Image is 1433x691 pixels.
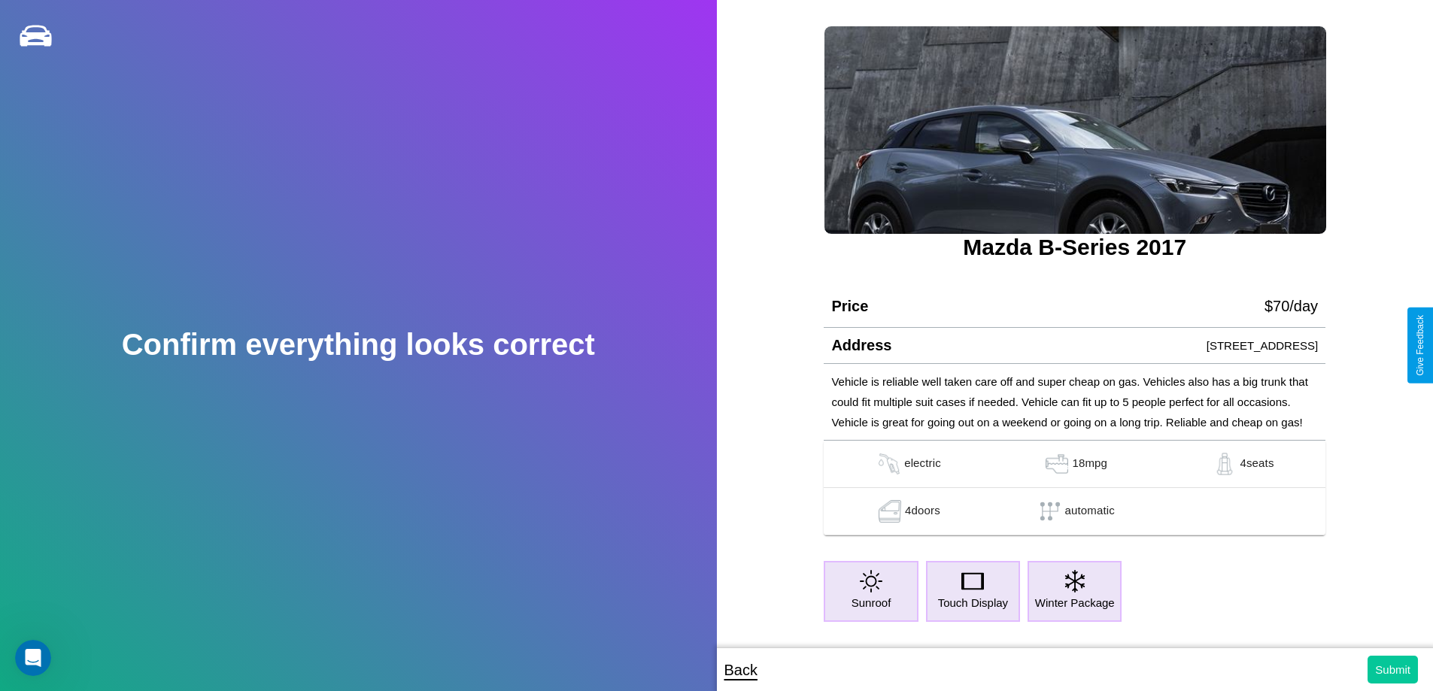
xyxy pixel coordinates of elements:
[1368,656,1418,683] button: Submit
[1265,292,1318,320] p: $ 70 /day
[1042,453,1072,475] img: gas
[938,593,1008,613] p: Touch Display
[905,500,940,523] p: 4 doors
[1415,315,1425,376] div: Give Feedback
[852,593,891,613] p: Sunroof
[1065,500,1115,523] p: automatic
[1035,593,1115,613] p: Winter Package
[1207,335,1318,356] p: [STREET_ADDRESS]
[824,441,1325,535] table: simple table
[831,371,1318,432] p: Vehicle is reliable well taken care off and super cheap on gas. Vehicles also has a big trunk tha...
[724,656,757,683] p: Back
[122,328,595,362] h2: Confirm everything looks correct
[875,500,905,523] img: gas
[1240,453,1274,475] p: 4 seats
[1072,453,1107,475] p: 18 mpg
[15,640,51,676] iframe: Intercom live chat
[831,337,891,354] h4: Address
[874,453,904,475] img: gas
[824,235,1325,260] h3: Mazda B-Series 2017
[831,298,868,315] h4: Price
[904,453,941,475] p: electric
[1210,453,1240,475] img: gas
